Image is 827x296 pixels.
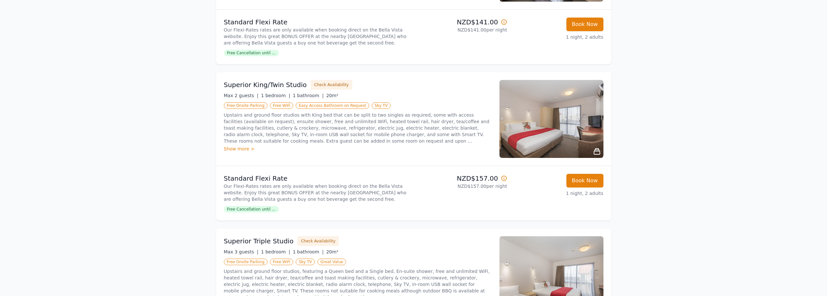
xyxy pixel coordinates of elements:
p: Standard Flexi Rate [224,18,411,27]
span: Max 2 guests | [224,93,259,98]
p: Upstairs and ground floor studios with King bed that can be split to two singles as required, som... [224,112,492,144]
span: Free Cancellation until ... [224,206,279,212]
p: 1 night, 2 adults [512,34,603,40]
span: Sky TV [372,102,391,109]
button: Check Availability [311,80,352,90]
p: NZD$141.00 [416,18,507,27]
span: Free Onsite Parking [224,259,267,265]
p: NZD$141.00 per night [416,27,507,33]
span: Max 3 guests | [224,249,259,254]
span: 1 bathroom | [293,249,324,254]
p: NZD$157.00 [416,174,507,183]
span: Sky TV [296,259,315,265]
span: 20m² [326,249,338,254]
span: 20m² [326,93,338,98]
button: Check Availability [297,236,339,246]
span: Free WiFi [270,102,293,109]
p: Our Flexi-Rates rates are only available when booking direct on the Bella Vista website. Enjoy th... [224,183,411,202]
span: Great Value [317,259,346,265]
p: Standard Flexi Rate [224,174,411,183]
h3: Superior King/Twin Studio [224,80,307,89]
div: Show more > [224,146,492,152]
span: Free Cancellation until ... [224,50,279,56]
span: 1 bedroom | [261,93,290,98]
button: Book Now [566,174,603,187]
p: NZD$157.00 per night [416,183,507,189]
button: Book Now [566,18,603,31]
span: Easy Access Bathroom on Request [296,102,369,109]
span: Free WiFi [270,259,293,265]
p: 1 night, 2 adults [512,190,603,197]
span: Free Onsite Parking [224,102,267,109]
span: 1 bathroom | [293,93,324,98]
span: 1 bedroom | [261,249,290,254]
h3: Superior Triple Studio [224,237,294,246]
p: Our Flexi-Rates rates are only available when booking direct on the Bella Vista website. Enjoy th... [224,27,411,46]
